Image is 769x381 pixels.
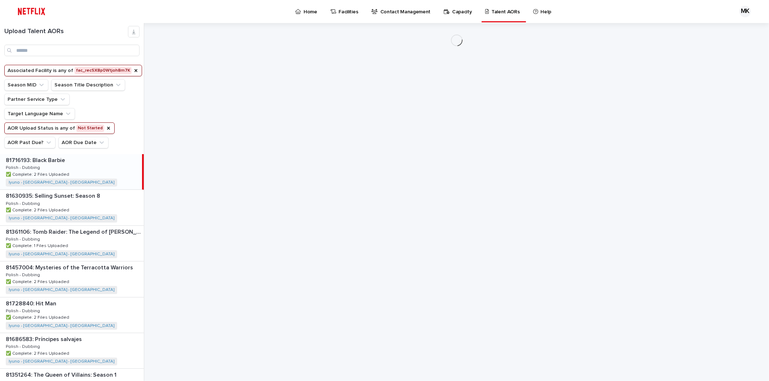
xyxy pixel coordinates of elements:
[6,263,134,271] p: 81457004: Mysteries of the Terracotta Warriors
[9,216,114,221] a: Iyuno - [GEOGRAPHIC_DATA] - [GEOGRAPHIC_DATA]
[58,137,109,148] button: AOR Due Date
[4,108,75,120] button: Target Language Name
[9,287,114,292] a: Iyuno - [GEOGRAPHIC_DATA] - [GEOGRAPHIC_DATA]
[6,278,71,284] p: ✅ Complete: 2 Files Uploaded
[6,299,58,307] p: 81728840: Hit Man
[9,252,114,257] a: Iyuno - [GEOGRAPHIC_DATA] - [GEOGRAPHIC_DATA]
[6,191,102,200] p: 81630935: Selling Sunset: Season 8
[4,137,56,148] button: AOR Past Due?
[6,171,71,177] p: ✅ Complete: 2 Files Uploaded
[6,236,41,242] p: Polish - Dubbing
[6,242,70,248] p: ✅ Complete: 1 Files Uploaded
[6,200,41,206] p: Polish - Dubbing
[6,350,71,356] p: ✅ Complete: 2 Files Uploaded
[4,45,140,56] input: Search
[6,156,66,164] p: 81716193: Black Barbie
[6,206,71,213] p: ✅ Complete: 2 Files Uploaded
[6,227,142,236] p: 81361106: Tomb Raider: The Legend of Lara Croft: Season 1
[4,94,70,105] button: Partner Service Type
[6,164,41,170] p: Polish - Dubbing
[6,314,71,320] p: ✅ Complete: 2 Files Uploaded
[6,370,118,378] p: 81351264: The Queen of Villains: Season 1
[9,180,114,185] a: Iyuno - [GEOGRAPHIC_DATA] - [GEOGRAPHIC_DATA]
[51,79,125,91] button: Season Title Description
[9,359,114,364] a: Iyuno - [GEOGRAPHIC_DATA] - [GEOGRAPHIC_DATA]
[739,6,751,17] div: MK
[6,335,83,343] p: 81686583: Príncipes salvajes
[14,4,49,19] img: ifQbXi3ZQGMSEF7WDB7W
[9,323,114,328] a: Iyuno - [GEOGRAPHIC_DATA] - [GEOGRAPHIC_DATA]
[4,65,142,76] button: Associated Facility
[4,122,115,134] button: AOR Upload Status
[4,79,48,91] button: Season MID
[4,28,128,36] h1: Upload Talent AORs
[6,307,41,314] p: Polish - Dubbing
[6,343,41,349] p: Polish - Dubbing
[6,271,41,278] p: Polish - Dubbing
